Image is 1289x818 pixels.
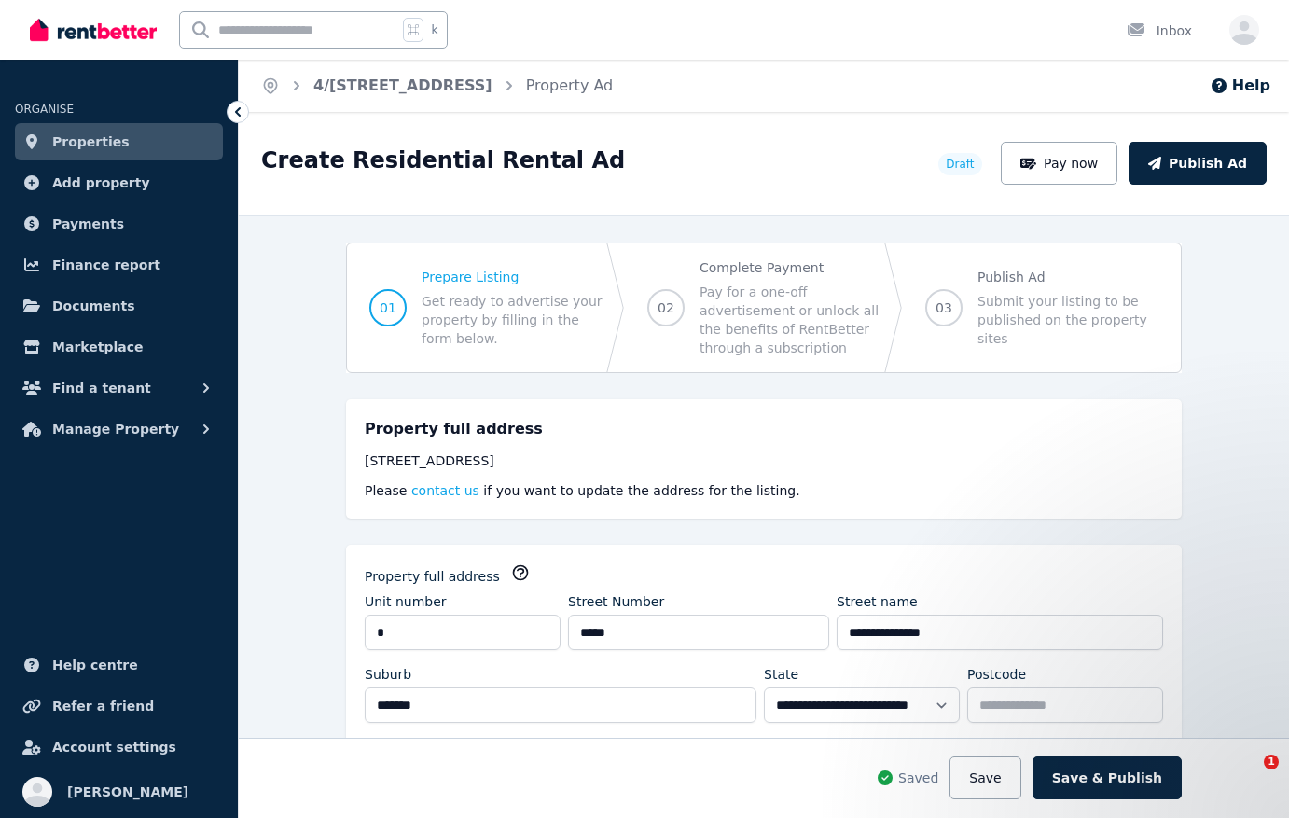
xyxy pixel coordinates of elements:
a: Add property [15,164,223,201]
div: [STREET_ADDRESS] [365,451,1163,470]
a: Payments [15,205,223,243]
a: Properties [15,123,223,160]
button: Save & Publish [1033,756,1182,799]
span: Pay for a one-off advertisement or unlock all the benefits of RentBetter through a subscription [700,283,880,357]
span: 03 [936,298,952,317]
label: Street name [837,592,918,611]
span: Help centre [52,654,138,676]
span: Submit your listing to be published on the property sites [977,292,1158,348]
a: Marketplace [15,328,223,366]
span: Refer a friend [52,695,154,717]
button: Pay now [1001,142,1118,185]
span: Properties [52,131,130,153]
a: Finance report [15,246,223,284]
label: State [764,665,798,684]
a: Documents [15,287,223,325]
span: Find a tenant [52,377,151,399]
span: Payments [52,213,124,235]
button: Help [1210,75,1270,97]
h1: Create Residential Rental Ad [261,146,625,175]
button: contact us [411,481,479,500]
span: Documents [52,295,135,317]
span: Account settings [52,736,176,758]
span: Saved [898,769,938,787]
span: [PERSON_NAME] [67,781,188,803]
span: Get ready to advertise your property by filling in the form below. [422,292,603,348]
label: Suburb [365,665,411,684]
span: Marketplace [52,336,143,358]
p: Please if you want to update the address for the listing. [365,481,1163,500]
span: ORGANISE [15,103,74,116]
label: Street Number [568,592,664,611]
label: Property full address [365,567,500,586]
span: 01 [380,298,396,317]
h5: Property full address [365,418,543,440]
span: Manage Property [52,418,179,440]
span: Prepare Listing [422,268,603,286]
a: 4/[STREET_ADDRESS] [313,76,492,94]
a: Property Ad [526,76,614,94]
span: Publish Ad [977,268,1158,286]
span: 1 [1264,755,1279,769]
button: Publish Ad [1129,142,1267,185]
div: Inbox [1127,21,1192,40]
span: Draft [946,157,974,172]
a: Help centre [15,646,223,684]
button: Manage Property [15,410,223,448]
span: k [431,22,437,37]
nav: Progress [346,243,1182,373]
button: Save [949,756,1020,799]
nav: Breadcrumb [239,60,635,112]
span: Finance report [52,254,160,276]
span: Complete Payment [700,258,880,277]
button: Find a tenant [15,369,223,407]
img: RentBetter [30,16,157,44]
span: Add property [52,172,150,194]
span: 02 [658,298,674,317]
label: Unit number [365,592,447,611]
a: Account settings [15,728,223,766]
a: Refer a friend [15,687,223,725]
iframe: Intercom live chat [1226,755,1270,799]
